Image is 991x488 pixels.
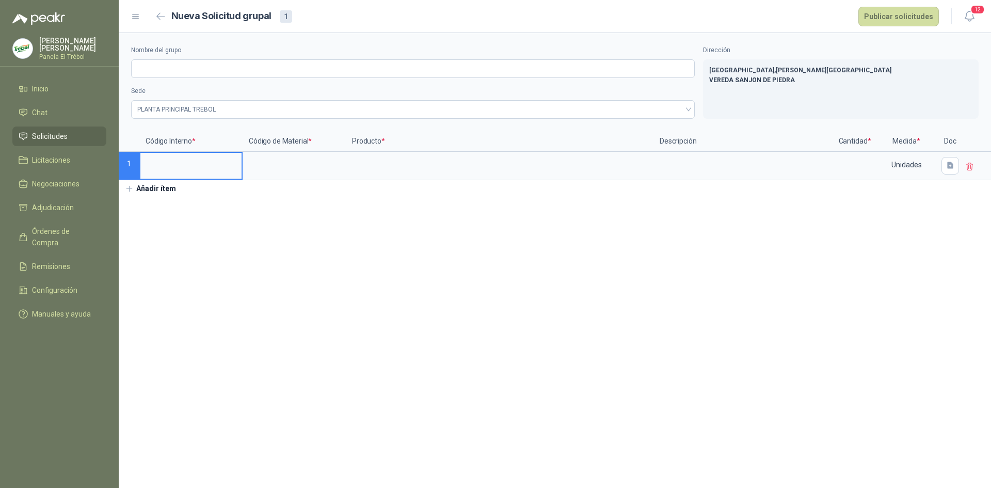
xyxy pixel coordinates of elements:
p: Cantidad [834,131,875,152]
a: Chat [12,103,106,122]
p: Código de Material [243,131,346,152]
span: Inicio [32,83,49,95]
button: 12 [960,7,979,26]
a: Solicitudes [12,127,106,146]
label: Sede [131,86,695,96]
span: 12 [970,5,985,14]
span: Licitaciones [32,154,70,166]
h2: Nueva Solicitud grupal [171,9,271,24]
p: [PERSON_NAME] [PERSON_NAME] [39,37,106,52]
img: Company Logo [13,39,33,58]
span: Adjudicación [32,202,74,213]
span: Órdenes de Compra [32,226,97,248]
a: Negociaciones [12,174,106,194]
span: Solicitudes [32,131,68,142]
a: Inicio [12,79,106,99]
label: Nombre del grupo [131,45,695,55]
span: Remisiones [32,261,70,272]
p: [GEOGRAPHIC_DATA] , [PERSON_NAME][GEOGRAPHIC_DATA] [709,66,972,75]
div: 1 [280,10,292,23]
p: Doc [937,131,963,152]
button: Publicar solicitudes [858,7,939,26]
p: Medida [875,131,937,152]
div: Unidades [876,153,936,177]
p: Producto [346,131,653,152]
span: Configuración [32,285,77,296]
span: Chat [32,107,47,118]
p: VEREDA SANJON DE PIEDRA [709,75,972,85]
span: PLANTA PRINCIPAL TREBOL [137,102,689,117]
a: Licitaciones [12,150,106,170]
a: Adjudicación [12,198,106,217]
p: Descripción [653,131,834,152]
span: Manuales y ayuda [32,308,91,320]
p: 1 [119,152,139,180]
a: Órdenes de Compra [12,222,106,253]
span: Negociaciones [32,178,79,190]
img: Logo peakr [12,12,65,25]
button: Añadir ítem [119,180,182,198]
a: Configuración [12,280,106,300]
p: Panela El Trébol [39,54,106,60]
label: Dirección [703,45,979,55]
a: Remisiones [12,257,106,276]
p: Código Interno [139,131,243,152]
a: Manuales y ayuda [12,304,106,324]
